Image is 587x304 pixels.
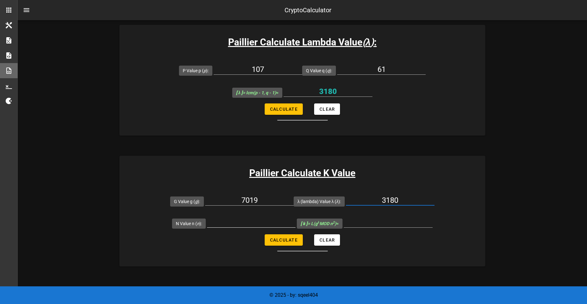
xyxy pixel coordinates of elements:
i: ( ) [362,37,374,48]
span: Clear [319,237,335,243]
label: N Value n ( ): [176,220,202,227]
i: q [327,68,330,73]
span: = [236,90,279,95]
span: = [301,221,339,226]
sup: λ [318,220,319,225]
i: λ [336,199,338,204]
i: = lcm(p - 1, q - 1) [236,90,276,95]
i: = L(g MOD n ) [301,221,336,226]
h3: Paillier Calculate Lambda Value : [119,35,485,49]
i: g [195,199,198,204]
b: [ k ] [301,221,308,226]
i: p [204,68,206,73]
button: Clear [314,234,340,246]
span: Clear [319,107,335,112]
b: λ [365,37,371,48]
button: Clear [314,103,340,115]
button: Calculate [265,234,303,246]
span: Calculate [270,107,298,112]
sup: 2 [333,220,335,225]
label: Q Value q ( ): [306,67,332,74]
span: © 2025 - by: sqeel404 [269,292,318,298]
label: P Value p ( ): [183,67,209,74]
div: CryptoCalculator [285,5,331,15]
span: Calculate [270,237,298,243]
i: n [197,221,199,226]
h3: Paillier Calculate K Value [119,166,485,180]
b: [ λ ] [236,90,243,95]
button: Calculate [265,103,303,115]
label: λ (lambda) Value λ ( ): [297,198,341,205]
label: G Value g ( ): [174,198,200,205]
button: nav-menu-toggle [19,3,34,18]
